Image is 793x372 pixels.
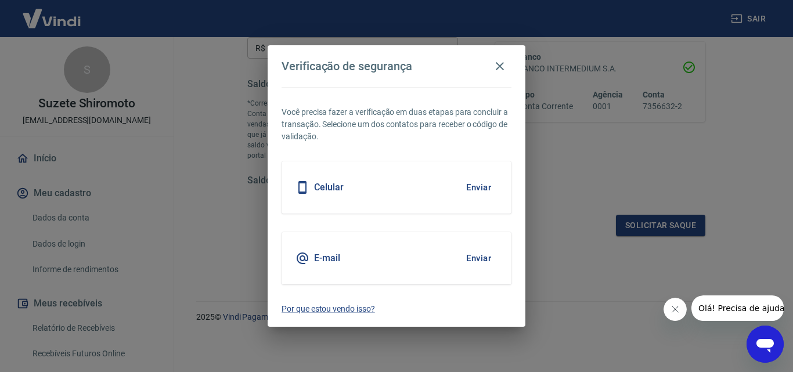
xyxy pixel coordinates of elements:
iframe: Fechar mensagem [664,298,687,321]
button: Enviar [460,175,498,200]
h5: E-mail [314,252,340,264]
p: Você precisa fazer a verificação em duas etapas para concluir a transação. Selecione um dos conta... [282,106,511,143]
h4: Verificação de segurança [282,59,412,73]
button: Enviar [460,246,498,270]
iframe: Botão para abrir a janela de mensagens [747,326,784,363]
iframe: Mensagem da empresa [691,295,784,321]
a: Por que estou vendo isso? [282,303,511,315]
span: Olá! Precisa de ajuda? [7,8,98,17]
h5: Celular [314,182,344,193]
